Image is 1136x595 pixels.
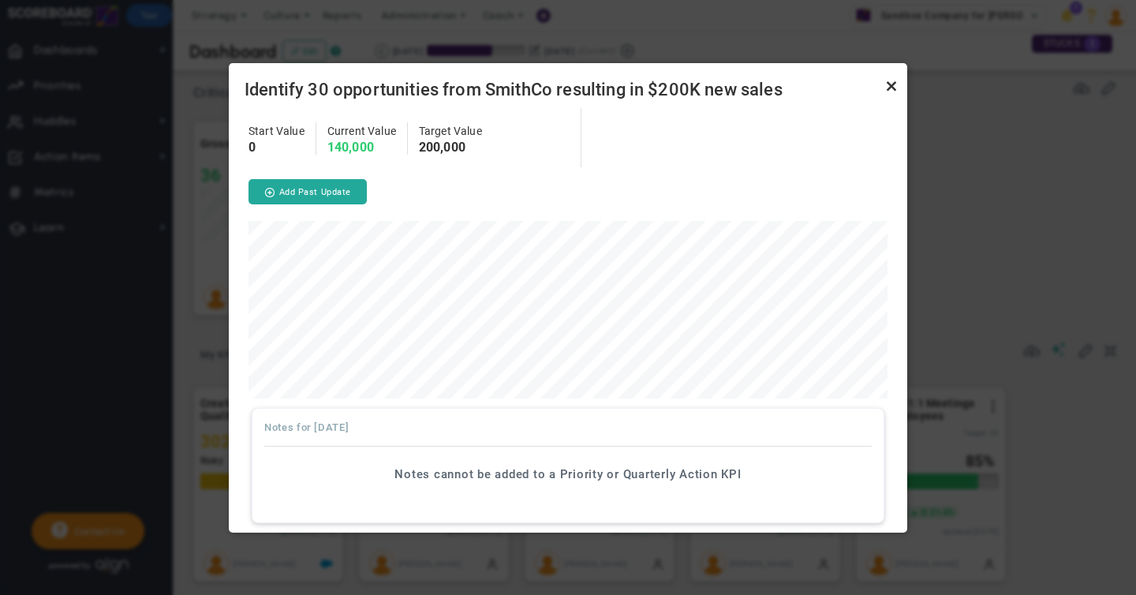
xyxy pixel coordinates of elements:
[386,466,750,483] h3: Notes cannot be added to a Priority or Quarterly Action KPI
[264,421,872,436] h3: Notes for [DATE]
[327,125,396,137] span: Current Value
[419,125,482,137] span: Target Value
[882,77,901,96] a: Close
[248,179,367,204] button: Add Past Update
[419,140,482,155] h4: 200,000
[248,125,305,137] span: Start Value
[248,140,305,155] h4: 0
[245,79,891,101] span: Identify 30 opportunities from SmithCo resulting in $200K new sales
[327,140,396,155] h4: 140,000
